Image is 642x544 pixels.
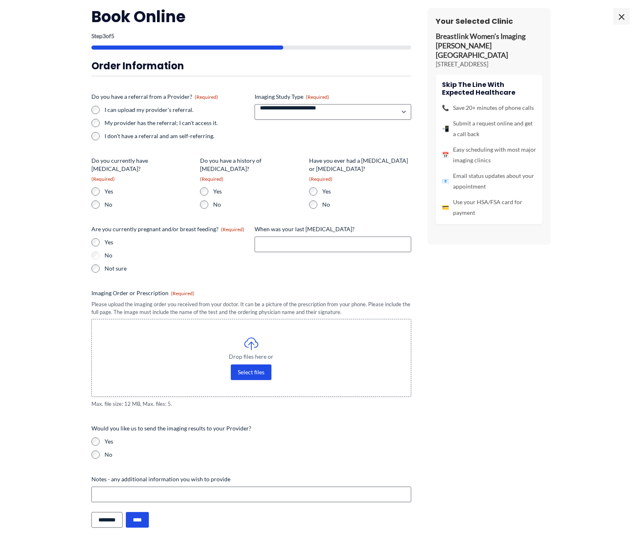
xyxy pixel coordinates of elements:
legend: Do you have a history of [MEDICAL_DATA]? [200,157,302,182]
p: Breastlink Women’s Imaging [PERSON_NAME][GEOGRAPHIC_DATA] [436,32,542,60]
span: (Required) [200,176,223,182]
label: Imaging Order or Prescription [91,289,411,297]
label: Notes - any additional information you wish to provide [91,475,411,483]
span: 📧 [442,176,449,187]
li: Submit a request online and get a call back [442,118,536,139]
span: × [613,8,630,25]
li: Use your HSA/FSA card for payment [442,197,536,218]
label: Yes [105,187,194,196]
span: (Required) [91,176,115,182]
legend: Have you ever had a [MEDICAL_DATA] or [MEDICAL_DATA]? [309,157,411,182]
li: Email status updates about your appointment [442,171,536,192]
label: Yes [105,238,248,246]
label: No [322,200,411,209]
label: Yes [105,437,411,446]
legend: Do you currently have [MEDICAL_DATA]? [91,157,194,182]
label: Imaging Study Type [255,93,411,101]
label: I can upload my provider's referral. [105,106,248,114]
span: (Required) [306,94,329,100]
li: Save 20+ minutes of phone calls [442,102,536,113]
label: No [105,451,411,459]
h3: Your Selected Clinic [436,16,542,26]
label: My provider has the referral; I can't access it. [105,119,248,127]
label: Yes [322,187,411,196]
label: When was your last [MEDICAL_DATA]? [255,225,411,233]
label: Not sure [105,264,248,273]
label: No [105,200,194,209]
legend: Would you like us to send the imaging results to your Provider? [91,424,251,432]
p: [STREET_ADDRESS] [436,60,542,68]
legend: Do you have a referral from a Provider? [91,93,218,101]
h2: Book Online [91,7,411,27]
legend: Are you currently pregnant and/or breast feeding? [91,225,244,233]
span: Drop files here or [108,354,394,360]
p: Step of [91,33,411,39]
span: (Required) [309,176,332,182]
li: Easy scheduling with most major imaging clinics [442,144,536,166]
span: 📞 [442,102,449,113]
h4: Skip the line with Expected Healthcare [442,81,536,96]
span: 💳 [442,202,449,213]
span: (Required) [221,226,244,232]
div: Please upload the imaging order you received from your doctor. It can be a picture of the prescri... [91,300,411,316]
button: select files, imaging order or prescription(required) [231,364,271,380]
label: Yes [213,187,302,196]
span: (Required) [171,290,194,296]
span: 5 [111,32,114,39]
label: No [105,251,248,259]
span: Max. file size: 12 MB, Max. files: 5. [91,400,411,408]
label: I don't have a referral and am self-referring. [105,132,248,140]
span: (Required) [195,94,218,100]
span: 3 [102,32,106,39]
label: No [213,200,302,209]
span: 📅 [442,150,449,160]
span: 📲 [442,123,449,134]
h3: Order Information [91,59,411,72]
